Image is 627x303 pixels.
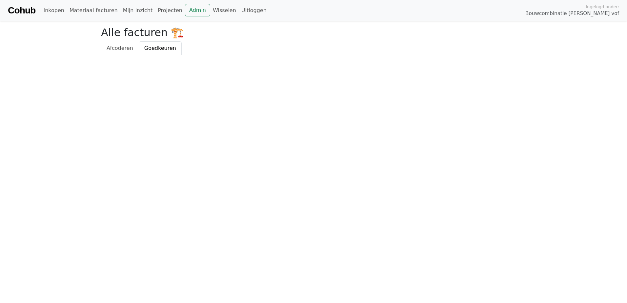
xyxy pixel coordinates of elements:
a: Afcoderen [101,41,139,55]
span: Bouwcombinatie [PERSON_NAME] vof [525,10,619,17]
a: Wisselen [210,4,239,17]
a: Uitloggen [239,4,269,17]
span: Afcoderen [107,45,133,51]
a: Goedkeuren [139,41,182,55]
a: Projecten [155,4,185,17]
a: Admin [185,4,210,16]
a: Cohub [8,3,35,18]
span: Ingelogd onder: [586,4,619,10]
span: Goedkeuren [144,45,176,51]
a: Materiaal facturen [67,4,120,17]
a: Inkopen [41,4,67,17]
h2: Alle facturen 🏗️ [101,26,526,39]
a: Mijn inzicht [120,4,155,17]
